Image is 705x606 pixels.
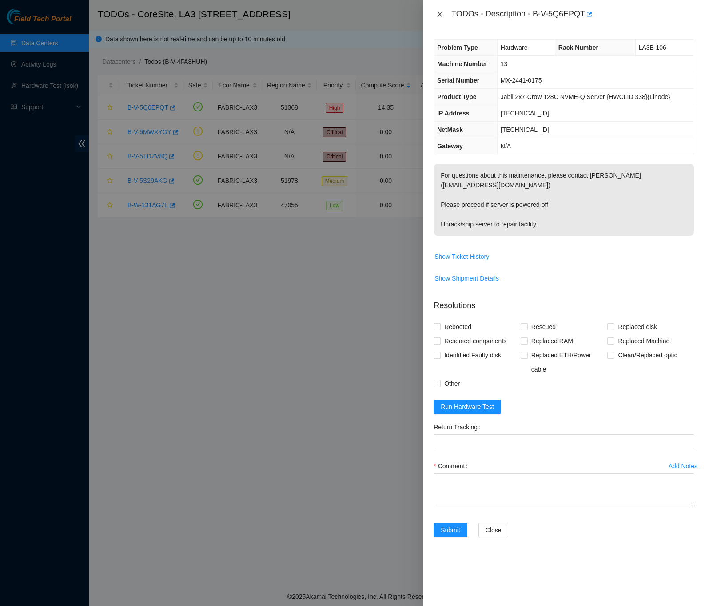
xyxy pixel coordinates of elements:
[501,60,508,67] span: 13
[434,473,694,507] textarea: Comment
[437,143,463,150] span: Gateway
[441,348,505,362] span: Identified Faulty disk
[434,250,490,264] button: Show Ticket History
[668,459,698,473] button: Add Notes
[434,523,467,537] button: Submit
[501,126,549,133] span: [TECHNICAL_ID]
[441,525,460,535] span: Submit
[501,77,542,84] span: MX-2441-0175
[434,164,694,236] p: For questions about this maintenance, please contact [PERSON_NAME] ([EMAIL_ADDRESS][DOMAIN_NAME])...
[434,420,484,434] label: Return Tracking
[614,348,681,362] span: Clean/Replaced optic
[437,126,463,133] span: NetMask
[434,293,694,312] p: Resolutions
[441,402,494,412] span: Run Hardware Test
[451,7,694,21] div: TODOs - Description - B-V-5Q6EPQT
[434,459,471,473] label: Comment
[501,143,511,150] span: N/A
[528,348,608,376] span: Replaced ETH/Power cable
[669,463,697,469] div: Add Notes
[434,400,501,414] button: Run Hardware Test
[528,334,577,348] span: Replaced RAM
[441,320,475,334] span: Rebooted
[501,110,549,117] span: [TECHNICAL_ID]
[614,320,661,334] span: Replaced disk
[501,44,528,51] span: Hardware
[437,93,476,100] span: Product Type
[436,11,443,18] span: close
[437,77,479,84] span: Serial Number
[441,376,463,391] span: Other
[478,523,509,537] button: Close
[639,44,666,51] span: LA3B-106
[501,93,670,100] span: Jabil 2x7-Crow 128C NVME-Q Server {HWCLID 338}{Linode}
[437,110,469,117] span: IP Address
[434,273,499,283] span: Show Shipment Details
[434,434,694,448] input: Return Tracking
[434,10,446,19] button: Close
[486,525,502,535] span: Close
[437,60,487,67] span: Machine Number
[441,334,510,348] span: Reseated components
[528,320,559,334] span: Rescued
[558,44,598,51] span: Rack Number
[434,252,489,261] span: Show Ticket History
[434,271,499,285] button: Show Shipment Details
[614,334,673,348] span: Replaced Machine
[437,44,478,51] span: Problem Type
